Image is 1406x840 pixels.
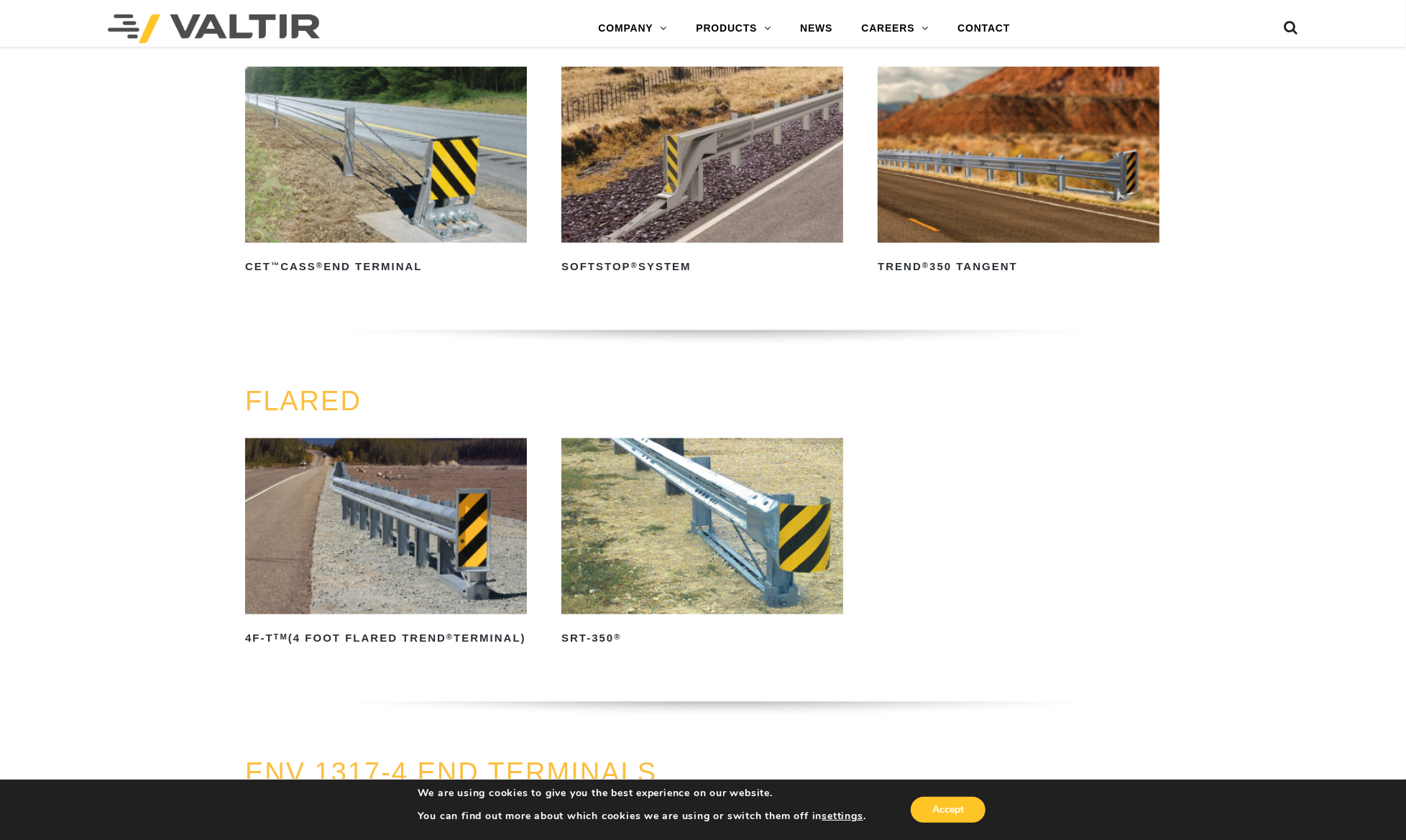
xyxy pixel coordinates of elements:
[681,14,786,43] a: PRODUCTS
[561,67,843,243] img: SoftStop System End Terminal
[614,632,621,641] sup: ®
[786,14,847,43] a: NEWS
[418,787,866,800] p: We are using cookies to give you the best experience on our website.
[631,261,638,269] sup: ®
[561,256,843,279] h2: SoftStop System
[274,632,288,641] sup: TM
[245,627,527,650] h2: 4F-T (4 Foot Flared TREND Terminal)
[245,438,527,650] a: 4F-TTM(4 Foot Flared TREND®Terminal)
[418,810,866,823] p: You can find out more about which cookies we are using or switch them off in .
[316,261,323,269] sup: ®
[271,261,280,269] sup: ™
[822,810,863,823] button: settings
[245,67,527,278] a: CET™CASS®End Terminal
[922,261,929,269] sup: ®
[561,438,843,650] a: SRT-350®
[108,14,320,43] img: Valtir
[911,797,985,823] button: Accept
[847,14,943,43] a: CAREERS
[878,256,1159,279] h2: TREND 350 Tangent
[245,256,527,279] h2: CET CASS End Terminal
[943,14,1024,43] a: CONTACT
[245,386,362,416] a: FLARED
[245,757,657,788] a: ENV 1317-4 END TERMINALS
[878,67,1159,278] a: TREND®350 Tangent
[446,632,454,641] sup: ®
[584,14,681,43] a: COMPANY
[561,627,843,650] h2: SRT-350
[561,67,843,278] a: SoftStop®System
